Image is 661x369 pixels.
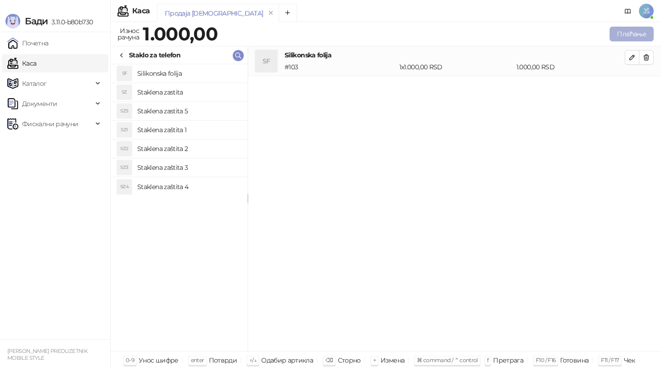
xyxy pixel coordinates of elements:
span: Документи [22,95,57,113]
span: + [373,357,376,363]
a: Каса [7,54,36,73]
h4: Silikonska folija [285,50,625,60]
h4: Staklena zaštita 3 [137,160,240,175]
span: ↑/↓ [249,357,257,363]
span: ⌫ [325,357,333,363]
div: SF [117,66,132,81]
div: Потврди [209,354,237,366]
div: Каса [132,7,150,15]
button: remove [265,9,277,17]
div: SF [255,50,277,72]
div: SZ5 [117,104,132,118]
h4: Staklena zastita 5 [137,104,240,118]
h4: Staklena zaštita 1 [137,123,240,137]
span: F11 / F17 [601,357,619,363]
span: Фискални рачуни [22,115,78,133]
img: Logo [6,14,20,28]
div: SZ3 [117,160,132,175]
div: SZ [117,85,132,100]
button: Плаћање [610,27,654,41]
div: # 103 [283,62,398,72]
div: SZ1 [117,123,132,137]
strong: 1.000,00 [143,22,218,45]
div: Унос шифре [139,354,179,366]
span: Каталог [22,74,47,93]
h4: Staklena zaštita 4 [137,179,240,194]
div: 1 x 1.000,00 RSD [398,62,515,72]
div: Измена [381,354,404,366]
span: enter [191,357,204,363]
div: Продаја [DEMOGRAPHIC_DATA] [165,8,263,18]
span: JŠ [639,4,654,18]
h4: Staklena zastita [137,85,240,100]
button: Add tab [279,4,297,22]
div: 1.000,00 RSD [515,62,627,72]
span: Бади [25,16,48,27]
div: Чек [624,354,635,366]
div: Претрага [493,354,523,366]
span: ⌘ command / ⌃ control [417,357,478,363]
h4: Silikonska folija [137,66,240,81]
div: Сторно [338,354,361,366]
div: Готовина [560,354,588,366]
span: 0-9 [126,357,134,363]
h4: Staklena zaštita 2 [137,141,240,156]
a: Документација [621,4,635,18]
div: Staklo za telefon [129,50,180,60]
div: Износ рачуна [116,25,141,43]
span: F10 / F16 [536,357,555,363]
div: grid [111,64,247,351]
small: [PERSON_NAME] PREDUZETNIK MOBILE STYLE [7,348,87,361]
span: 3.11.0-b80b730 [48,18,93,26]
span: f [487,357,488,363]
div: SZ2 [117,141,132,156]
div: Одабир артикла [261,354,313,366]
div: SZ4 [117,179,132,194]
a: Почетна [7,34,49,52]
